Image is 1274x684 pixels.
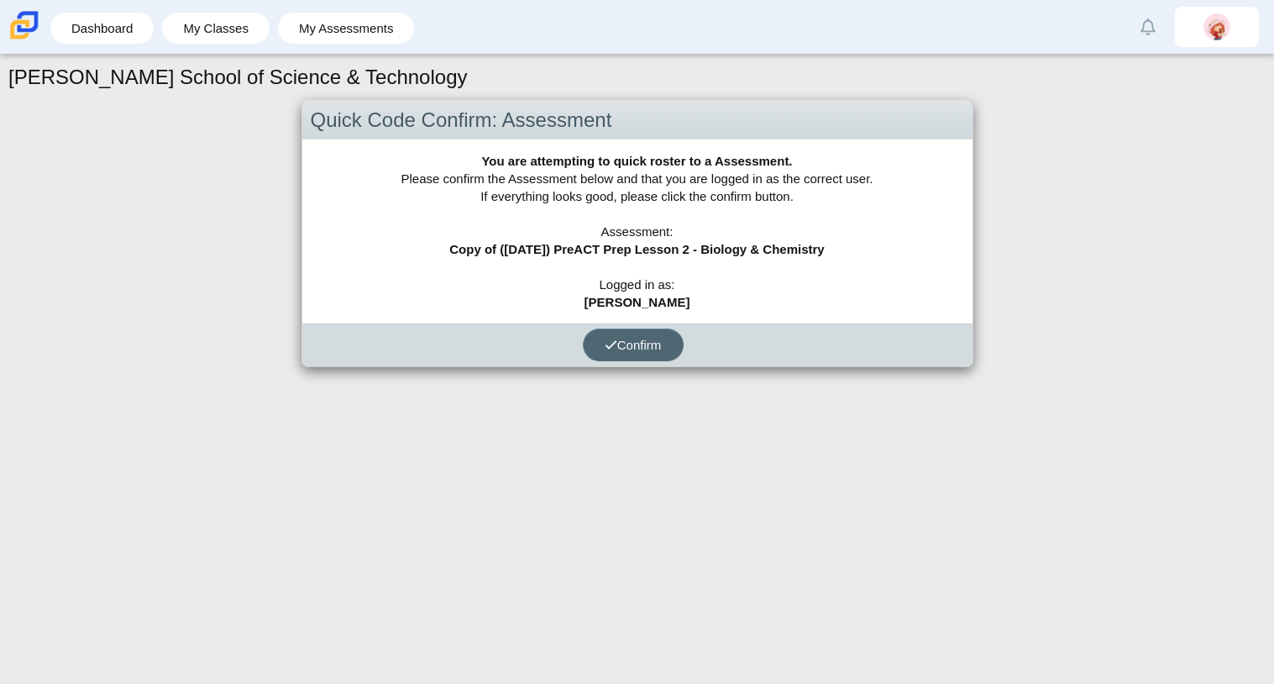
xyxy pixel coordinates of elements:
[59,13,145,44] a: Dashboard
[7,31,42,45] a: Carmen School of Science & Technology
[1130,8,1167,45] a: Alerts
[605,338,662,352] span: Confirm
[585,295,690,309] b: [PERSON_NAME]
[481,154,792,168] b: You are attempting to quick roster to a Assessment.
[449,242,824,256] b: Copy of ([DATE]) PreACT Prep Lesson 2 - Biology & Chemistry
[302,101,973,140] div: Quick Code Confirm: Assessment
[1203,13,1230,40] img: guadalupe.rodrigue.NRxpCk
[8,63,468,92] h1: [PERSON_NAME] School of Science & Technology
[286,13,406,44] a: My Assessments
[1175,7,1259,47] a: guadalupe.rodrigue.NRxpCk
[583,329,684,361] button: Confirm
[170,13,261,44] a: My Classes
[302,139,973,324] div: Please confirm the Assessment below and that you are logged in as the correct user. If everything...
[7,8,42,43] img: Carmen School of Science & Technology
